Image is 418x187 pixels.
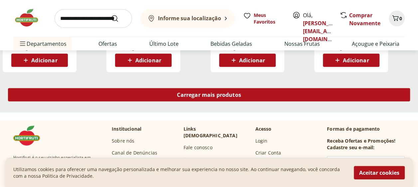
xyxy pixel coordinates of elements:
a: Comprar Novamente [349,12,380,27]
a: [PERSON_NAME][EMAIL_ADDRESS][DOMAIN_NAME] [303,20,349,43]
button: Adicionar [115,54,172,67]
a: Ofertas [98,40,117,48]
img: Hortifruti [13,126,47,146]
a: Criar Conta [255,150,281,156]
span: Meus Favoritos [254,12,284,25]
button: Adicionar [219,54,276,67]
input: search [55,9,132,28]
button: Adicionar [11,54,68,67]
span: Adicionar [343,58,369,63]
button: Aceitar cookies [354,166,405,179]
p: Acesso [255,126,271,132]
h3: Cadastre seu e-mail: [327,144,374,151]
a: Açougue e Peixaria [352,40,399,48]
img: Hortifruti [13,8,47,28]
a: Último Lote [149,40,179,48]
a: Como comprar [184,156,217,163]
span: Adicionar [239,58,265,63]
span: Carregar mais produtos [177,92,241,97]
button: Submit Search [111,15,127,23]
button: Menu [19,36,27,52]
p: Institucional [112,126,141,132]
a: Canal de Denúncias [112,150,157,156]
span: Olá, [303,11,333,43]
a: Carregar mais produtos [8,88,410,104]
button: Adicionar [323,54,379,67]
span: Departamentos [19,36,67,52]
p: Utilizamos cookies para oferecer uma navegação personalizada e melhorar sua experiencia no nosso ... [13,166,346,179]
a: Bebidas Geladas [210,40,252,48]
p: Links [DEMOGRAPHIC_DATA] [184,126,250,139]
a: Sobre nós [112,138,134,144]
a: Nossas Frutas [284,40,320,48]
a: Fale conosco [184,144,212,151]
button: Carrinho [389,11,405,27]
span: Adicionar [31,58,57,63]
button: Informe sua localização [140,9,235,28]
b: Informe sua localização [158,15,221,22]
span: 0 [399,15,402,22]
a: Meus Favoritos [243,12,284,25]
a: Login [255,138,267,144]
p: Formas de pagamento [327,126,405,132]
span: Adicionar [135,58,161,63]
h3: Receba Ofertas e Promoções! [327,138,395,144]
